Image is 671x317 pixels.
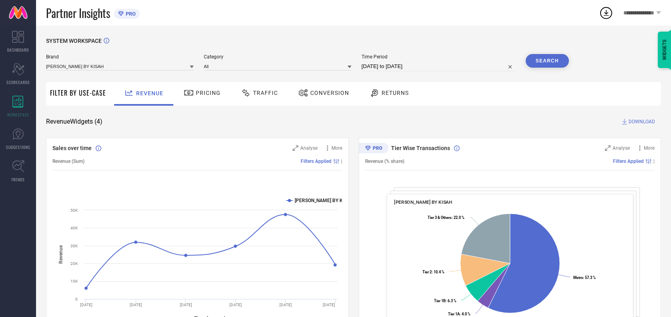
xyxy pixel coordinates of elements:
[70,208,78,213] text: 50K
[80,303,92,307] text: [DATE]
[6,144,30,150] span: SUGGESTIONS
[629,118,655,126] span: DOWNLOAD
[362,54,516,60] span: Time Period
[130,303,142,307] text: [DATE]
[124,11,136,17] span: PRO
[7,47,29,53] span: DASHBOARD
[46,5,110,21] span: Partner Insights
[434,299,446,303] tspan: Tier 1B
[448,312,470,316] text: : 4.0 %
[382,90,409,96] span: Returns
[50,88,106,98] span: Filter By Use-Case
[394,199,452,205] span: [PERSON_NAME] BY KISAH
[573,275,583,280] tspan: Metro
[613,158,644,164] span: Filters Applied
[70,261,78,266] text: 20K
[136,90,163,96] span: Revenue
[6,79,30,85] span: SCORECARDS
[323,303,335,307] text: [DATE]
[196,90,221,96] span: Pricing
[46,118,102,126] span: Revenue Widgets ( 4 )
[229,303,242,307] text: [DATE]
[422,270,431,274] tspan: Tier 2
[70,244,78,248] text: 30K
[428,215,452,220] tspan: Tier 3 & Others
[422,270,444,274] text: : 10.4 %
[310,90,349,96] span: Conversion
[58,245,64,264] tspan: Revenue
[279,303,292,307] text: [DATE]
[52,158,84,164] span: Revenue (Sum)
[573,275,596,280] text: : 57.3 %
[52,145,92,151] span: Sales over time
[253,90,278,96] span: Traffic
[301,158,331,164] span: Filters Applied
[204,54,352,60] span: Category
[526,54,569,68] button: Search
[7,112,29,118] span: WORKSPACE
[46,54,194,60] span: Brand
[300,145,317,151] span: Analyse
[613,145,630,151] span: Analyse
[359,143,388,155] div: Premium
[653,158,655,164] span: |
[295,198,354,203] text: [PERSON_NAME] BY KISAH
[365,158,404,164] span: Revenue (% share)
[434,299,456,303] text: : 6.3 %
[70,279,78,283] text: 10K
[180,303,192,307] text: [DATE]
[391,145,450,151] span: Tier Wise Transactions
[428,215,464,220] text: : 22.0 %
[605,145,611,151] svg: Zoom
[46,38,102,44] span: SYSTEM WORKSPACE
[448,312,460,316] tspan: Tier 1A
[362,62,516,71] input: Select time period
[644,145,655,151] span: More
[599,6,613,20] div: Open download list
[70,226,78,230] text: 40K
[11,177,25,183] span: TRENDS
[341,158,342,164] span: |
[331,145,342,151] span: More
[293,145,298,151] svg: Zoom
[75,297,78,301] text: 0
